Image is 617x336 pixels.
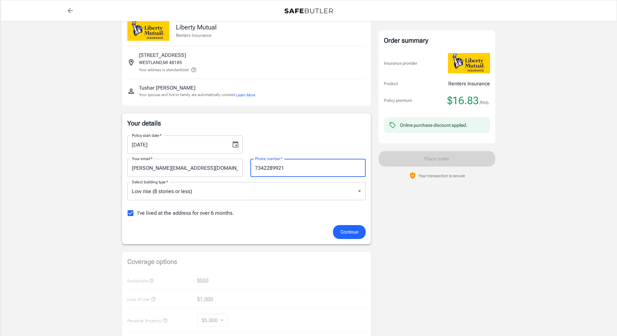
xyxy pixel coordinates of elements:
[127,59,135,66] svg: Insured address
[448,53,490,73] img: Liberty Mutual
[132,133,162,138] label: Policy start date
[137,209,234,217] span: I've lived at the address for over 6 months.
[176,22,217,32] p: Liberty Mutual
[284,8,333,14] img: Back to quotes
[127,119,366,128] p: Your details
[418,173,465,179] p: Your transaction is secure
[236,92,255,98] button: Learn More
[384,60,417,67] p: Insurance provider
[139,51,186,59] p: [STREET_ADDRESS]
[448,80,490,88] p: Renters Insurance
[176,32,217,38] p: Renters Insurance
[250,159,366,177] input: Enter number
[255,156,282,161] label: Phone number
[139,59,182,66] p: WESTLAND , MI 48185
[400,122,467,128] div: Online purchase discount applied.
[139,67,189,73] p: Your address is standardized.
[384,97,412,104] p: Policy premium
[132,156,153,161] label: Your email
[132,179,168,185] label: Select building type
[139,92,255,98] p: Your spouse and live-in family are automatically covered.
[127,159,243,177] input: Enter email
[127,87,135,95] svg: Insured person
[384,81,398,87] p: Product
[384,36,490,45] div: Order summary
[340,228,358,236] span: Continue
[139,84,195,92] p: Tushar [PERSON_NAME]
[127,182,366,200] div: Low rise (8 stories or less)
[127,20,169,41] img: Liberty Mutual
[64,4,77,17] a: back to quotes
[229,138,242,151] button: Choose date, selected date is Oct 6, 2025
[447,94,479,107] span: $16.83
[127,135,226,154] input: MM/DD/YYYY
[333,225,366,239] button: Continue
[480,98,490,107] span: /mo.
